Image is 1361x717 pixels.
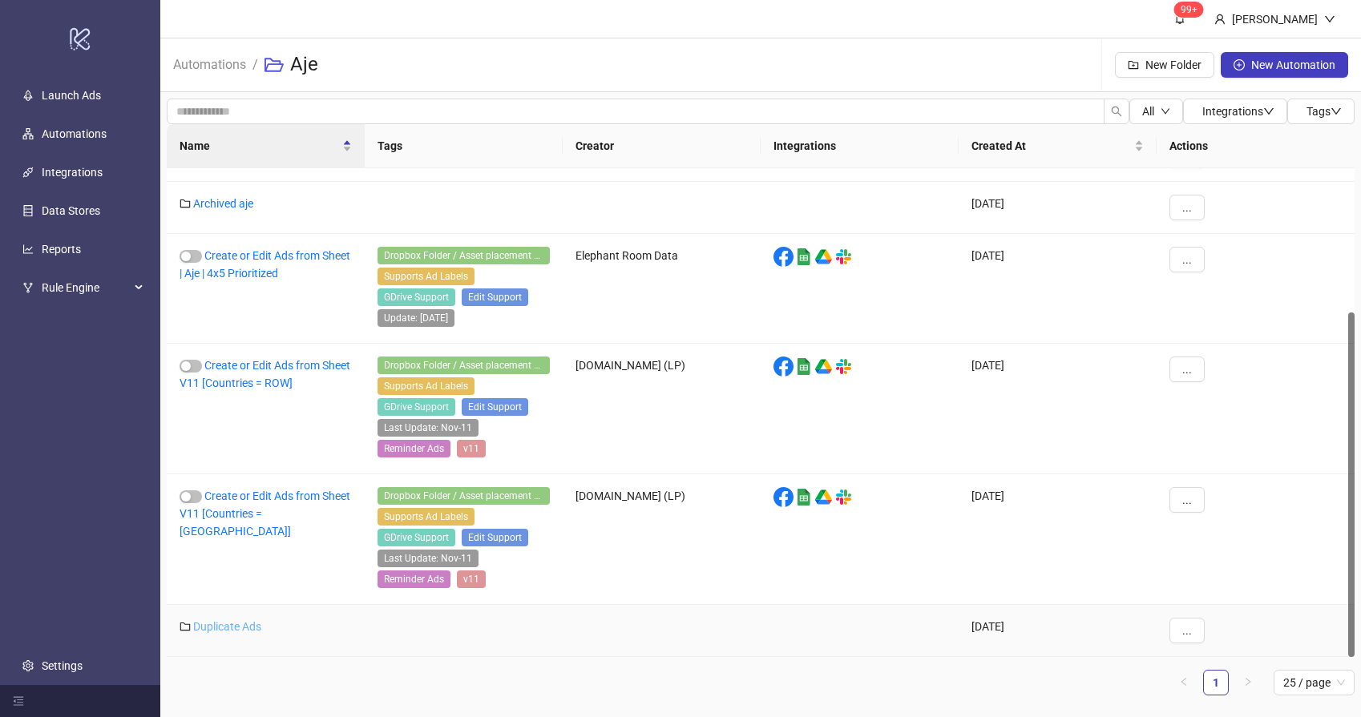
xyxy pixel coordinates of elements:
[378,356,550,374] span: Dropbox Folder / Asset placement detection
[1204,671,1228,695] a: 1
[22,282,34,293] span: fork
[180,621,191,632] span: folder
[1287,99,1355,124] button: Tagsdown
[378,550,479,567] span: Last Update: Nov-11
[42,243,81,256] a: Reports
[971,137,1131,155] span: Created At
[378,419,479,437] span: Last Update: Nov-11
[378,309,454,327] span: Update: 21-10-2024
[180,198,191,209] span: folder
[1169,618,1205,643] button: ...
[1161,107,1170,116] span: down
[1234,59,1245,70] span: plus-circle
[1263,106,1274,117] span: down
[1251,58,1335,71] span: New Automation
[180,359,350,389] a: Create or Edit Ads from Sheet V11 [Countries = ROW]
[378,247,550,264] span: Dropbox Folder / Asset placement detection
[1306,105,1342,118] span: Tags
[1111,106,1122,117] span: search
[1331,106,1342,117] span: down
[959,344,1157,474] div: [DATE]
[42,272,130,304] span: Rule Engine
[378,440,450,457] span: Reminder Ads
[563,124,761,168] th: Creator
[378,529,455,546] span: GDrive Support
[13,695,24,707] span: menu-fold
[1129,99,1183,124] button: Alldown
[959,124,1157,168] th: Created At
[959,474,1157,605] div: [DATE]
[1183,99,1287,124] button: Integrationsdown
[378,268,475,285] span: Supports Ad Labels
[180,489,350,538] a: Create or Edit Ads from Sheet V11 [Countries = [GEOGRAPHIC_DATA]]
[378,487,550,505] span: Dropbox Folder / Asset placement detection
[378,570,450,588] span: Reminder Ads
[457,570,486,588] span: v11
[265,55,284,75] span: folder-open
[378,398,455,416] span: GDrive Support
[1324,14,1335,25] span: down
[290,52,318,78] h3: Aje
[42,89,101,102] a: Launch Ads
[170,54,249,72] a: Automations
[167,124,365,168] th: Name
[1115,52,1214,78] button: New Folder
[1182,201,1192,214] span: ...
[563,234,761,344] div: Elephant Room Data
[378,508,475,526] span: Supports Ad Labels
[1128,59,1139,70] span: folder-add
[1174,2,1204,18] sup: 1589
[1274,670,1355,695] div: Page Size
[1169,195,1205,220] button: ...
[462,529,528,546] span: Edit Support
[462,398,528,416] span: Edit Support
[457,440,486,457] span: v11
[959,234,1157,344] div: [DATE]
[1169,247,1205,272] button: ...
[1145,58,1201,71] span: New Folder
[193,620,261,633] a: Duplicate Ads
[1157,124,1355,168] th: Actions
[761,124,959,168] th: Integrations
[1283,671,1345,695] span: 25 / page
[563,344,761,474] div: [DOMAIN_NAME] (LP)
[365,124,563,168] th: Tags
[1202,105,1274,118] span: Integrations
[959,605,1157,657] div: [DATE]
[959,182,1157,234] div: [DATE]
[42,204,100,217] a: Data Stores
[1214,14,1226,25] span: user
[193,197,253,210] a: Archived aje
[42,166,103,179] a: Integrations
[42,659,83,672] a: Settings
[42,127,107,140] a: Automations
[252,39,258,91] li: /
[1182,624,1192,637] span: ...
[1169,487,1205,513] button: ...
[1182,493,1192,506] span: ...
[462,288,528,306] span: Edit Support
[1174,13,1185,24] span: bell
[1182,363,1192,376] span: ...
[180,249,350,280] a: Create or Edit Ads from Sheet | Aje | 4x5 Prioritized
[1243,677,1253,687] span: right
[1226,10,1324,28] div: [PERSON_NAME]
[1171,670,1197,695] li: Previous Page
[1235,670,1261,695] li: Next Page
[1221,52,1348,78] button: New Automation
[1169,356,1205,382] button: ...
[378,377,475,395] span: Supports Ad Labels
[1235,670,1261,695] button: right
[1179,677,1189,687] span: left
[1171,670,1197,695] button: left
[180,137,339,155] span: Name
[1182,253,1192,266] span: ...
[563,474,761,605] div: [DOMAIN_NAME] (LP)
[1203,670,1229,695] li: 1
[1142,105,1154,118] span: All
[378,288,455,306] span: GDrive Support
